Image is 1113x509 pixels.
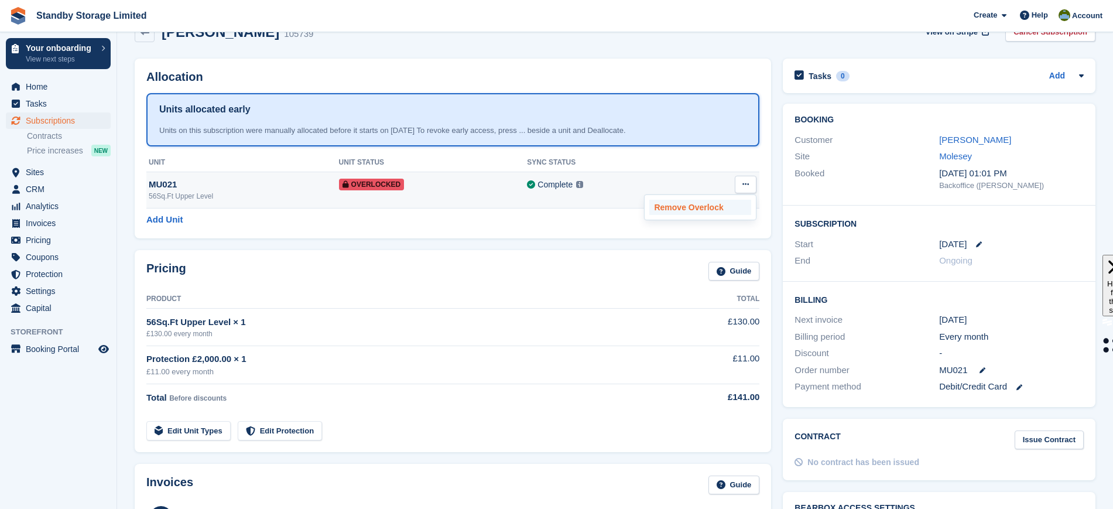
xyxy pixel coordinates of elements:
div: [DATE] [939,313,1084,327]
a: menu [6,232,111,248]
span: Tasks [26,95,96,112]
div: Complete [537,179,573,191]
h2: [PERSON_NAME] [162,24,279,40]
div: Order number [794,364,939,377]
a: Molesey [939,151,972,161]
div: - [939,347,1084,360]
p: View next steps [26,54,95,64]
th: Unit [146,153,339,172]
th: Product [146,290,666,309]
a: View on Stripe [921,22,992,42]
h2: Contract [794,431,841,450]
div: Units on this subscription were manually allocated before it starts on [DATE] To revoke early acc... [159,125,746,136]
div: £141.00 [666,391,759,404]
div: 105739 [284,28,313,41]
a: menu [6,266,111,282]
p: Your onboarding [26,44,95,52]
h2: Pricing [146,262,186,281]
span: Create [974,9,997,21]
th: Total [666,290,759,309]
a: Remove Overlock [649,200,751,215]
span: Home [26,78,96,95]
span: Account [1072,10,1102,22]
span: Help [1032,9,1048,21]
a: Your onboarding View next steps [6,38,111,69]
a: menu [6,283,111,299]
span: CRM [26,181,96,197]
span: Analytics [26,198,96,214]
h2: Subscription [794,217,1084,229]
a: Guide [708,262,760,281]
span: Price increases [27,145,83,156]
span: Protection [26,266,96,282]
div: NEW [91,145,111,156]
a: menu [6,215,111,231]
img: icon-info-grey-7440780725fd019a000dd9b08b2336e03edf1995a4989e88bcd33f0948082b44.svg [576,181,583,188]
div: No contract has been issued [807,456,919,469]
a: Add [1049,70,1065,83]
a: menu [6,95,111,112]
span: Before discounts [169,394,227,402]
a: Preview store [97,342,111,356]
div: Booked [794,167,939,192]
h2: Invoices [146,476,193,495]
span: Total [146,392,167,402]
th: Unit Status [339,153,528,172]
div: Billing period [794,330,939,344]
span: Ongoing [939,255,972,265]
span: View on Stripe [926,26,978,38]
div: End [794,254,939,268]
time: 2025-09-26 00:00:00 UTC [939,238,967,251]
span: Booking Portal [26,341,96,357]
div: Next invoice [794,313,939,327]
a: menu [6,341,111,357]
div: Customer [794,134,939,147]
h2: Allocation [146,70,759,84]
span: Invoices [26,215,96,231]
div: 56Sq.Ft Upper Level [149,191,339,201]
div: Start [794,238,939,251]
div: Debit/Credit Card [939,380,1084,394]
a: Add Unit [146,213,183,227]
a: menu [6,112,111,129]
img: stora-icon-8386f47178a22dfd0bd8f6a31ec36ba5ce8667c1dd55bd0f319d3a0aa187defe.svg [9,7,27,25]
span: MU021 [939,364,967,377]
a: Contracts [27,131,111,142]
div: 0 [836,71,850,81]
div: [DATE] 01:01 PM [939,167,1084,180]
a: menu [6,164,111,180]
span: Overlocked [339,179,405,190]
span: Capital [26,300,96,316]
a: menu [6,198,111,214]
span: Pricing [26,232,96,248]
a: Standby Storage Limited [32,6,151,25]
div: MU021 [149,178,339,192]
div: Discount [794,347,939,360]
div: Backoffice ([PERSON_NAME]) [939,180,1084,192]
h2: Tasks [809,71,831,81]
a: Issue Contract [1015,431,1084,450]
a: Edit Protection [238,421,322,440]
td: £130.00 [666,309,759,346]
a: Price increases NEW [27,144,111,157]
a: menu [6,249,111,265]
td: £11.00 [666,346,759,384]
div: Payment method [794,380,939,394]
a: [PERSON_NAME] [939,135,1011,145]
th: Sync Status [527,153,689,172]
a: menu [6,300,111,316]
span: Storefront [11,326,117,338]
div: £11.00 every month [146,366,666,378]
h2: Billing [794,293,1084,305]
span: Coupons [26,249,96,265]
span: Settings [26,283,96,299]
a: menu [6,78,111,95]
h2: Booking [794,115,1084,125]
div: Every month [939,330,1084,344]
a: Guide [708,476,760,495]
a: Cancel Subscription [1005,22,1095,42]
a: Edit Unit Types [146,421,231,440]
img: Aaron Winter [1059,9,1070,21]
div: Protection £2,000.00 × 1 [146,353,666,366]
